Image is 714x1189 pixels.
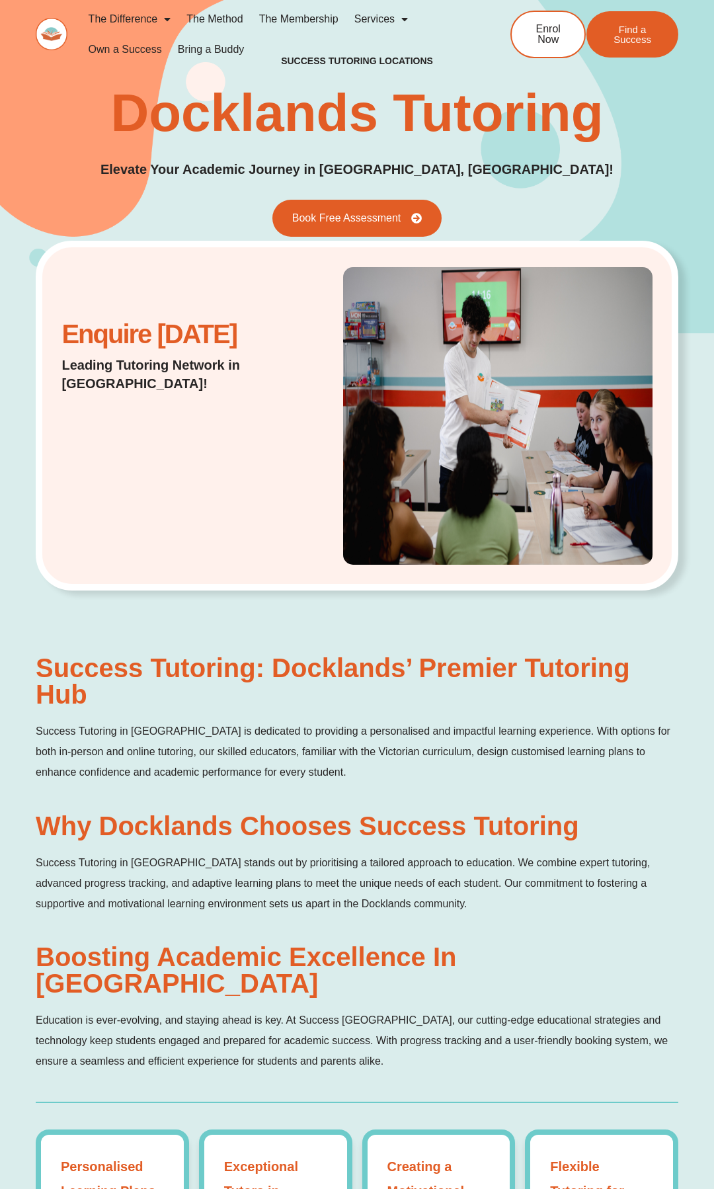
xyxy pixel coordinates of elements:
a: The Method [178,4,251,34]
h2: Why Docklands Chooses Success Tutoring [36,813,678,839]
h2: Success Tutoring: Docklands’ Premier Tutoring Hub [36,655,678,708]
a: The Membership [251,4,346,34]
iframe: Website Lead Form [61,406,233,505]
span: Education is ever-evolving, and staying ahead is key. At Success [GEOGRAPHIC_DATA], our cutting-e... [36,1014,668,1067]
a: Bring a Buddy [170,34,253,65]
a: Book Free Assessment [272,200,442,237]
h2: Boosting Academic Excellence in [GEOGRAPHIC_DATA] [36,944,678,997]
span: Success Tutoring in [GEOGRAPHIC_DATA] stands out by prioritising a tailored approach to education... [36,857,650,909]
a: Find a Success [586,11,678,58]
span: Success Tutoring in [GEOGRAPHIC_DATA] is dedicated to providing a personalised and impactful lear... [36,725,670,778]
a: Enrol Now [510,11,586,58]
a: Own a Success [81,34,170,65]
a: The Difference [81,4,179,34]
p: Elevate Your Academic Journey in [GEOGRAPHIC_DATA], [GEOGRAPHIC_DATA]! [100,159,614,180]
span: Book Free Assessment [292,213,401,224]
img: Student in Success Tutoring [343,267,652,565]
h1: Docklands Tutoring [110,87,603,140]
span: Find a Success [606,24,658,44]
a: Services [346,4,416,34]
p: Leading Tutoring Network in [GEOGRAPHIC_DATA]! [61,356,264,393]
nav: Menu [81,4,474,65]
span: Enrol Now [532,24,565,45]
h2: Enquire [DATE] [61,326,264,343]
